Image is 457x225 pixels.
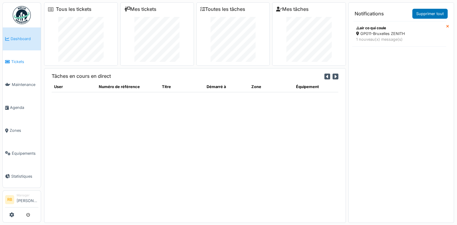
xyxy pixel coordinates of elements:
div: air co qui coule [356,25,442,31]
h6: Notifications [355,11,384,17]
a: Statistiques [3,165,41,188]
th: Numéro de référence [96,81,159,92]
th: Équipement [294,81,338,92]
a: Mes tâches [276,6,309,12]
span: translation missing: fr.shared.user [54,84,63,89]
a: Zones [3,119,41,142]
img: Badge_color-CXgf-gQk.svg [13,6,31,24]
a: RB Manager[PERSON_NAME] [5,193,38,208]
span: Tickets [11,59,38,65]
th: Titre [159,81,204,92]
a: Maintenance [3,73,41,96]
div: GP011-Bruxelles ZENITH [356,31,442,36]
a: air co qui coule GP011-Bruxelles ZENITH 1 nouveau(x) message(s) [352,21,446,46]
span: Équipements [12,151,38,156]
th: Zone [249,81,294,92]
span: Zones [10,128,38,133]
span: Statistiques [11,173,38,179]
a: Tous les tickets [56,6,92,12]
span: Maintenance [12,82,38,87]
h6: Tâches en cours en direct [52,73,111,79]
a: Équipements [3,142,41,165]
a: Dashboard [3,27,41,50]
li: [PERSON_NAME] [17,193,38,206]
span: Agenda [10,105,38,110]
a: Tickets [3,50,41,73]
a: Agenda [3,96,41,119]
a: Supprimer tout [412,9,448,19]
a: Mes tickets [124,6,156,12]
div: Manager [17,193,38,198]
th: Démarré à [204,81,249,92]
div: 1 nouveau(x) message(s) [356,36,442,42]
span: Dashboard [11,36,38,42]
a: Toutes les tâches [200,6,245,12]
li: RB [5,195,14,204]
